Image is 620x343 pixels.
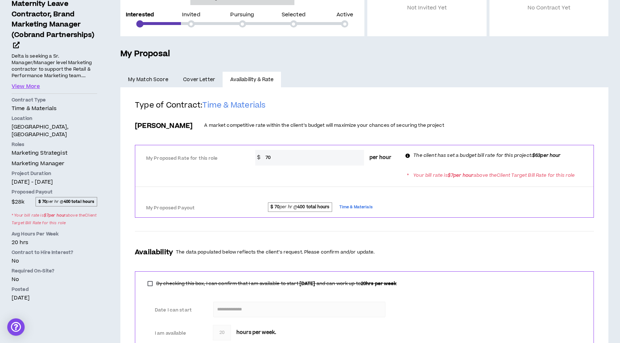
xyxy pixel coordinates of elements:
[369,154,391,162] span: per hour
[7,318,25,336] div: Open Intercom Messenger
[12,189,97,195] p: Proposed Payout
[255,150,262,166] span: $
[38,199,47,204] strong: $ 70
[223,72,281,88] a: Availability & Rate
[12,115,97,122] p: Location
[12,210,97,228] span: * Your bill rate is above the Client Target Bill Rate for this role
[448,172,474,179] strong: $ 7 per hour
[12,268,97,274] p: Required On-Site?
[339,203,373,211] span: Time & Materials
[12,123,97,138] p: [GEOGRAPHIC_DATA], [GEOGRAPHIC_DATA]
[64,199,95,204] strong: 400 total hours
[202,100,265,110] span: Time & Materials
[146,152,239,165] label: My Proposed Rate for this role
[182,12,201,17] p: Invited
[12,294,97,302] p: [DATE]
[120,72,176,88] a: My Match Score
[270,204,280,210] strong: $ 70
[413,172,575,179] p: Your bill rate is above the Client Target Bill Rate for this role
[282,12,306,17] p: Selected
[36,197,97,206] span: per hr @
[135,121,193,131] h3: [PERSON_NAME]
[156,280,397,287] span: By checking this box, I can confirm that I am available to start and can work up to
[532,152,561,159] b: $63 per hour
[12,178,97,186] p: [DATE] - [DATE]
[183,76,215,84] span: Cover Letter
[12,149,67,157] span: Marketing Strategist
[12,160,64,167] span: Marketing Manager
[12,257,97,265] p: No
[135,247,173,257] h3: Availability
[120,48,608,60] h5: My Proposal
[155,327,197,340] label: I am available
[12,231,97,237] p: Avg Hours Per Week
[12,53,97,80] p: Delta is seeking a Sr. Manager/Manager level Marketing contractor to support the Retail & Perform...
[126,12,154,17] p: Interested
[336,12,354,17] p: Active
[155,304,197,317] label: Date I can start
[12,239,97,246] p: 20 hrs
[12,141,97,148] p: Roles
[12,276,97,283] p: No
[146,202,239,214] label: My Proposed Payout
[135,100,594,116] h2: Type of Contract:
[44,213,66,218] strong: $ 7 per hour
[12,97,97,103] p: Contract Type
[12,170,97,177] p: Project Duration
[12,197,25,206] span: $28k
[12,105,97,112] p: Time & Materials
[413,152,561,159] p: The client has set a budget bill rate for this project:
[361,280,397,287] b: 20 hrs per week
[236,329,276,336] span: hours per week.
[176,249,375,256] p: The data populated below reflects the client’s request. Please confirm and/or update.
[297,204,329,210] strong: 400 total hours
[12,83,40,91] button: View More
[268,202,332,212] span: per hr @
[204,122,444,129] p: A market competitive rate within the client’s budget will maximize your chances of securing the p...
[298,280,317,287] b: [DATE]
[230,12,254,17] p: Pursuing
[12,286,97,293] p: Posted
[12,249,97,256] p: Contract to Hire Interest?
